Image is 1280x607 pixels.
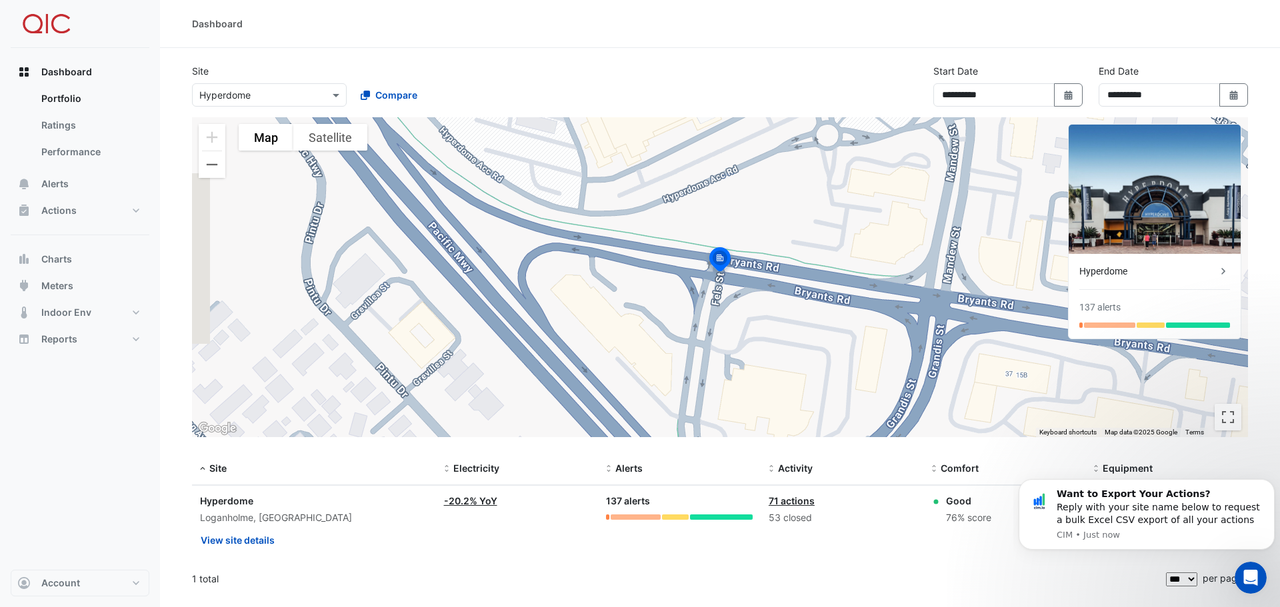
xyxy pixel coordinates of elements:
[1039,428,1097,437] button: Keyboard shortcuts
[293,124,367,151] button: Show satellite imagery
[11,326,149,352] button: Reports
[11,570,149,596] button: Account
[41,65,92,79] span: Dashboard
[17,332,31,346] app-icon: Reports
[1235,562,1267,594] iframe: Intercom live chat
[1079,265,1217,279] div: Hyperdome
[200,510,428,526] div: Loganholme, [GEOGRAPHIC_DATA]
[41,279,73,293] span: Meters
[941,462,979,474] span: Comfort
[192,64,209,78] label: Site
[1099,64,1139,78] label: End Date
[1185,428,1204,436] a: Terms
[17,65,31,79] app-icon: Dashboard
[946,510,991,526] div: 76% score
[1069,125,1241,254] img: Hyperdome
[444,495,497,506] a: -20.2% YoY
[11,171,149,197] button: Alerts
[1105,428,1177,436] span: Map data ©2025 Google
[200,494,428,508] div: Hyperdome
[209,462,227,474] span: Site
[41,576,80,590] span: Account
[41,332,77,346] span: Reports
[31,112,149,139] a: Ratings
[606,494,753,509] div: 137 alerts
[239,124,293,151] button: Show street map
[41,306,91,319] span: Indoor Env
[375,88,417,102] span: Compare
[17,253,31,266] app-icon: Charts
[195,420,239,437] a: Open this area in Google Maps (opens a new window)
[199,124,225,151] button: Zoom in
[17,279,31,293] app-icon: Meters
[933,64,978,78] label: Start Date
[31,85,149,112] a: Portfolio
[778,462,813,474] span: Activity
[16,11,76,37] img: Company Logo
[41,177,69,191] span: Alerts
[769,510,915,526] div: 53 closed
[195,420,239,437] img: Google
[192,562,1163,596] div: 1 total
[352,83,426,107] button: Compare
[199,151,225,178] button: Zoom out
[1063,89,1075,101] fa-icon: Select Date
[11,299,149,326] button: Indoor Env
[946,494,991,508] div: Good
[41,204,77,217] span: Actions
[453,462,499,474] span: Electricity
[17,306,31,319] app-icon: Indoor Env
[11,197,149,224] button: Actions
[1079,301,1121,314] div: 137 alerts
[705,245,735,277] img: site-pin-selected.svg
[17,204,31,217] app-icon: Actions
[615,462,643,474] span: Alerts
[11,246,149,273] button: Charts
[41,253,72,266] span: Charts
[11,85,149,171] div: Dashboard
[17,177,31,191] app-icon: Alerts
[1215,404,1241,430] button: Toggle fullscreen view
[31,139,149,165] a: Performance
[11,59,149,85] button: Dashboard
[1013,459,1280,571] iframe: Intercom notifications message
[11,273,149,299] button: Meters
[192,17,243,31] div: Dashboard
[1203,572,1243,584] span: per page
[1228,89,1240,101] fa-icon: Select Date
[769,495,815,506] a: 71 actions
[200,528,275,552] button: View site details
